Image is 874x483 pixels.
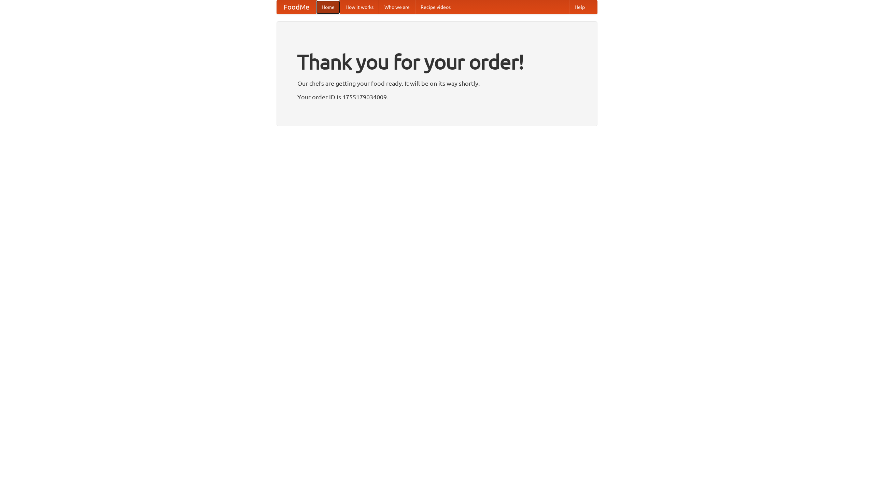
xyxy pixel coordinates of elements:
[297,45,577,78] h1: Thank you for your order!
[316,0,340,14] a: Home
[340,0,379,14] a: How it works
[569,0,590,14] a: Help
[277,0,316,14] a: FoodMe
[415,0,456,14] a: Recipe videos
[297,78,577,88] p: Our chefs are getting your food ready. It will be on its way shortly.
[297,92,577,102] p: Your order ID is 1755179034009.
[379,0,415,14] a: Who we are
